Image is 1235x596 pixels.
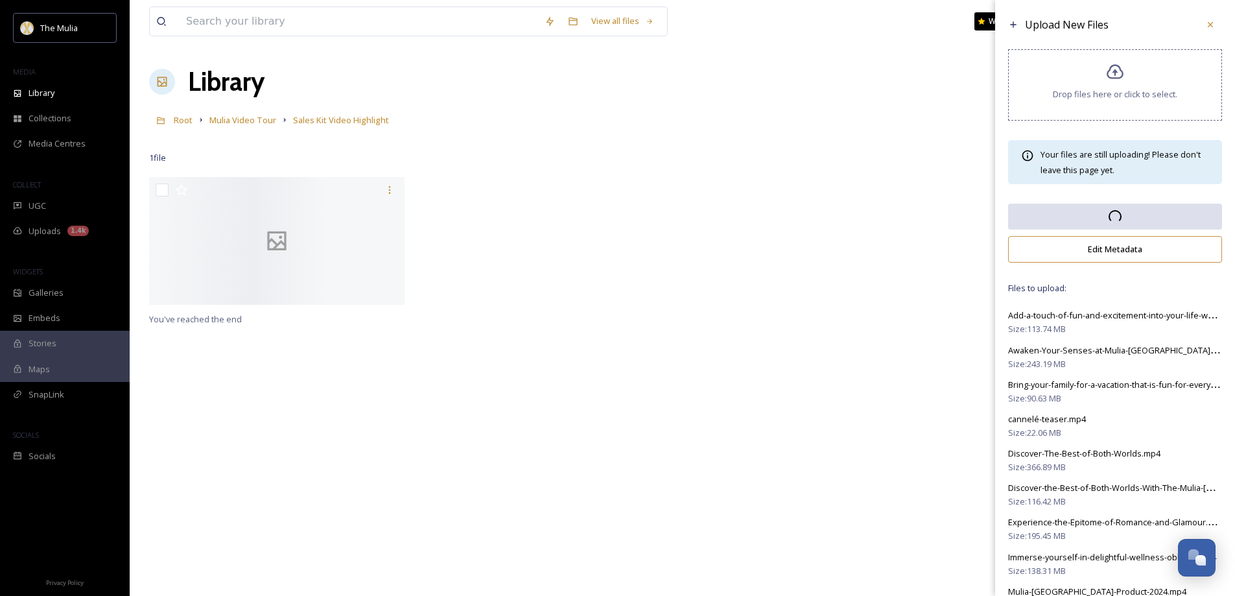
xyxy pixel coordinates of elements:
[149,152,166,164] span: 1 file
[209,114,276,126] span: Mulia Video Tour
[1053,88,1177,101] span: Drop files here or click to select.
[1008,358,1066,370] span: Size: 243.19 MB
[1025,18,1109,32] span: Upload New Files
[209,112,276,128] a: Mulia Video Tour
[29,450,56,462] span: Socials
[1008,530,1066,542] span: Size: 195.45 MB
[149,313,242,325] span: You've reached the end
[40,22,78,34] span: The Mulia
[1008,565,1066,577] span: Size: 138.31 MB
[46,578,84,587] span: Privacy Policy
[29,225,61,237] span: Uploads
[29,363,50,375] span: Maps
[1008,551,1216,563] span: Immerse-yourself-in-delightful-wellness-oblivion.mp4
[174,112,193,128] a: Root
[67,226,89,236] div: 1.4k
[1008,427,1061,439] span: Size: 22.06 MB
[188,62,265,101] a: Library
[1041,149,1201,176] span: Your files are still uploading! Please don't leave this page yet.
[13,430,39,440] span: SOCIALS
[180,7,538,36] input: Search your library
[29,137,86,150] span: Media Centres
[293,114,389,126] span: Sales Kit Video Highlight
[1008,323,1066,335] span: Size: 113.74 MB
[1008,461,1066,473] span: Size: 366.89 MB
[29,312,60,324] span: Embeds
[1008,236,1222,263] button: Edit Metadata
[13,180,41,189] span: COLLECT
[1008,516,1225,528] span: Experience-the-Epitome-of-Romance-and-Glamour.mp4
[29,200,46,212] span: UGC
[293,112,389,128] a: Sales Kit Video Highlight
[29,287,64,299] span: Galleries
[29,87,54,99] span: Library
[974,12,1039,30] a: What's New
[1008,282,1222,294] span: Files to upload:
[1008,413,1086,425] span: cannelé-teaser.mp4
[46,574,84,590] a: Privacy Policy
[29,337,56,350] span: Stories
[1008,447,1160,459] span: Discover-The-Best-of-Both-Worlds.mp4
[29,112,71,125] span: Collections
[13,67,36,77] span: MEDIA
[585,8,661,34] a: View all files
[21,21,34,34] img: mulia_logo.png
[174,114,193,126] span: Root
[1008,344,1227,356] span: Awaken-Your-Senses-at-Mulia-[GEOGRAPHIC_DATA]mp4
[1008,495,1066,508] span: Size: 116.42 MB
[1178,539,1216,577] button: Open Chat
[13,267,43,276] span: WIDGETS
[29,388,64,401] span: SnapLink
[1008,392,1061,405] span: Size: 90.63 MB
